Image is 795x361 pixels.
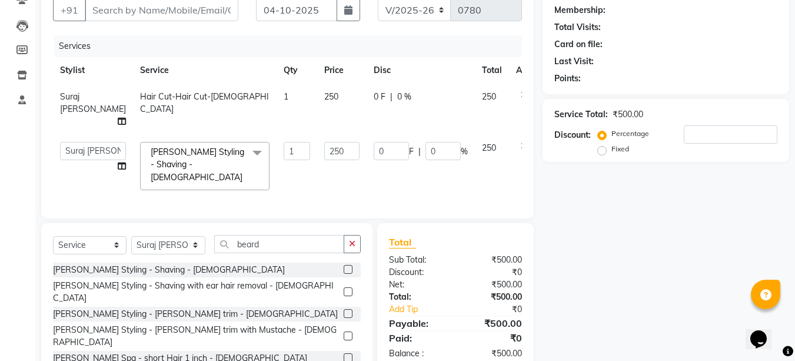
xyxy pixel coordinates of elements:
[214,235,344,253] input: Search or Scan
[554,38,603,51] div: Card on file:
[461,145,468,158] span: %
[482,91,496,102] span: 250
[60,91,126,114] span: Suraj [PERSON_NAME]
[397,91,411,103] span: 0 %
[324,91,338,102] span: 250
[611,128,649,139] label: Percentage
[284,91,288,102] span: 1
[53,280,339,304] div: [PERSON_NAME] Styling - Shaving with ear hair removal - [DEMOGRAPHIC_DATA]
[554,21,601,34] div: Total Visits:
[455,266,531,279] div: ₹0
[475,57,509,84] th: Total
[133,57,277,84] th: Service
[380,266,455,279] div: Discount:
[277,57,317,84] th: Qty
[380,316,455,330] div: Payable:
[509,57,548,84] th: Action
[151,147,244,183] span: [PERSON_NAME] Styling - Shaving - [DEMOGRAPHIC_DATA]
[409,145,414,158] span: F
[554,55,594,68] div: Last Visit:
[554,72,581,85] div: Points:
[482,143,496,153] span: 250
[53,264,285,276] div: [PERSON_NAME] Styling - Shaving - [DEMOGRAPHIC_DATA]
[367,57,475,84] th: Disc
[455,331,531,345] div: ₹0
[611,144,629,154] label: Fixed
[242,172,248,183] a: x
[317,57,367,84] th: Price
[380,303,468,316] a: Add Tip
[554,129,591,141] div: Discount:
[455,347,531,360] div: ₹500.00
[380,347,455,360] div: Balance :
[380,254,455,266] div: Sub Total:
[53,57,133,84] th: Stylist
[380,279,455,291] div: Net:
[746,314,783,349] iframe: chat widget
[455,316,531,330] div: ₹500.00
[554,108,608,121] div: Service Total:
[53,324,339,349] div: [PERSON_NAME] Styling - [PERSON_NAME] trim with Mustache - [DEMOGRAPHIC_DATA]
[374,91,385,103] span: 0 F
[455,291,531,303] div: ₹500.00
[455,279,531,291] div: ₹500.00
[389,236,416,249] span: Total
[53,308,338,320] div: [PERSON_NAME] Styling - [PERSON_NAME] trim - [DEMOGRAPHIC_DATA]
[54,35,531,57] div: Services
[554,4,606,16] div: Membership:
[380,331,455,345] div: Paid:
[390,91,392,103] span: |
[468,303,531,316] div: ₹0
[418,145,421,158] span: |
[613,108,643,121] div: ₹500.00
[140,91,269,114] span: Hair Cut-Hair Cut-[DEMOGRAPHIC_DATA]
[380,291,455,303] div: Total:
[455,254,531,266] div: ₹500.00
